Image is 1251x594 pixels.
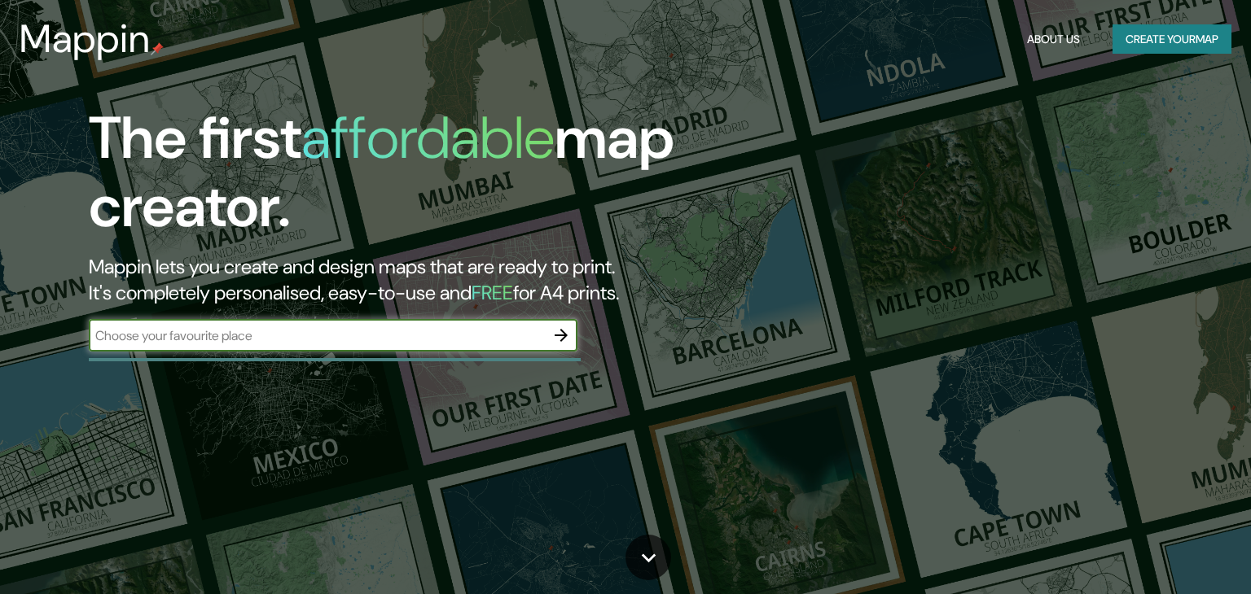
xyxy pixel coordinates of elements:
[301,100,555,176] h1: affordable
[472,280,513,305] h5: FREE
[89,254,714,306] h2: Mappin lets you create and design maps that are ready to print. It's completely personalised, eas...
[151,42,164,55] img: mappin-pin
[1021,24,1086,55] button: About Us
[20,16,151,62] h3: Mappin
[89,104,714,254] h1: The first map creator.
[1113,24,1231,55] button: Create yourmap
[89,326,545,345] input: Choose your favourite place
